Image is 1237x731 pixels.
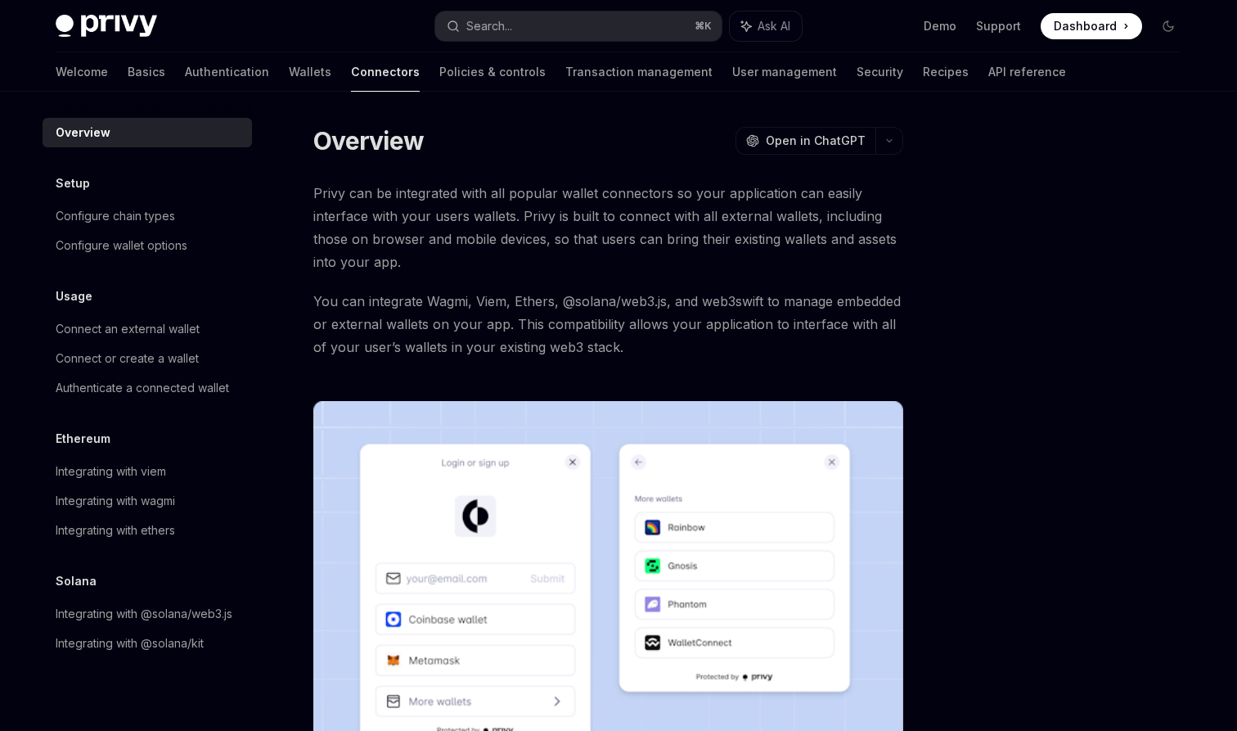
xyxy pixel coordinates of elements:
[313,182,903,273] span: Privy can be integrated with all popular wallet connectors so your application can easily interfa...
[185,52,269,92] a: Authentication
[56,319,200,339] div: Connect an external wallet
[766,133,866,149] span: Open in ChatGPT
[924,18,956,34] a: Demo
[56,287,92,306] h5: Usage
[56,52,108,92] a: Welcome
[43,118,252,147] a: Overview
[1041,13,1142,39] a: Dashboard
[351,52,420,92] a: Connectors
[313,290,903,359] span: You can integrate Wagmi, Viem, Ethers, @solana/web3.js, and web3swift to manage embedded or exter...
[56,349,199,368] div: Connect or create a wallet
[56,571,97,591] h5: Solana
[56,123,110,142] div: Overview
[43,599,252,629] a: Integrating with @solana/web3.js
[466,16,512,36] div: Search...
[988,52,1066,92] a: API reference
[56,634,204,653] div: Integrating with @solana/kit
[56,236,187,255] div: Configure wallet options
[735,127,875,155] button: Open in ChatGPT
[923,52,969,92] a: Recipes
[43,486,252,516] a: Integrating with wagmi
[56,15,157,38] img: dark logo
[56,429,110,449] h5: Ethereum
[730,11,802,41] button: Ask AI
[43,231,252,260] a: Configure wallet options
[313,126,424,156] h1: Overview
[857,52,903,92] a: Security
[43,373,252,403] a: Authenticate a connected wallet
[289,52,331,92] a: Wallets
[56,462,166,481] div: Integrating with viem
[56,174,90,193] h5: Setup
[1054,18,1117,34] span: Dashboard
[43,516,252,545] a: Integrating with ethers
[435,11,722,41] button: Search...⌘K
[976,18,1021,34] a: Support
[43,314,252,344] a: Connect an external wallet
[56,491,175,511] div: Integrating with wagmi
[56,378,229,398] div: Authenticate a connected wallet
[758,18,790,34] span: Ask AI
[56,604,232,624] div: Integrating with @solana/web3.js
[565,52,713,92] a: Transaction management
[43,629,252,658] a: Integrating with @solana/kit
[56,521,175,540] div: Integrating with ethers
[1155,13,1181,39] button: Toggle dark mode
[439,52,546,92] a: Policies & controls
[128,52,165,92] a: Basics
[43,457,252,486] a: Integrating with viem
[43,344,252,373] a: Connect or create a wallet
[732,52,837,92] a: User management
[695,20,712,33] span: ⌘ K
[43,201,252,231] a: Configure chain types
[56,206,175,226] div: Configure chain types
